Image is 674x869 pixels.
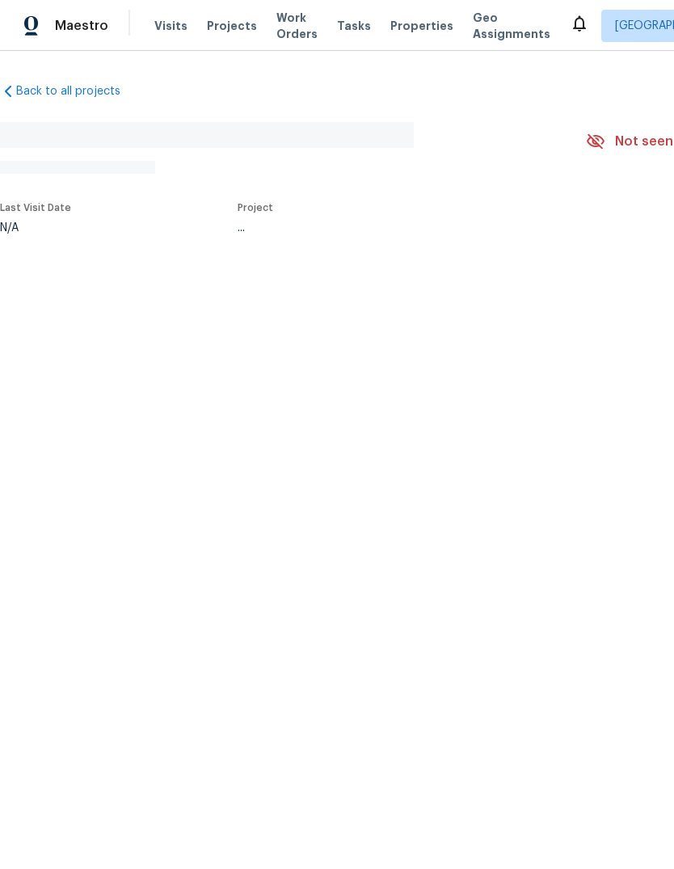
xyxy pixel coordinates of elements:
[238,203,273,213] span: Project
[390,18,453,34] span: Properties
[276,10,318,42] span: Work Orders
[207,18,257,34] span: Projects
[154,18,187,34] span: Visits
[473,10,550,42] span: Geo Assignments
[238,222,548,234] div: ...
[55,18,108,34] span: Maestro
[337,20,371,32] span: Tasks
